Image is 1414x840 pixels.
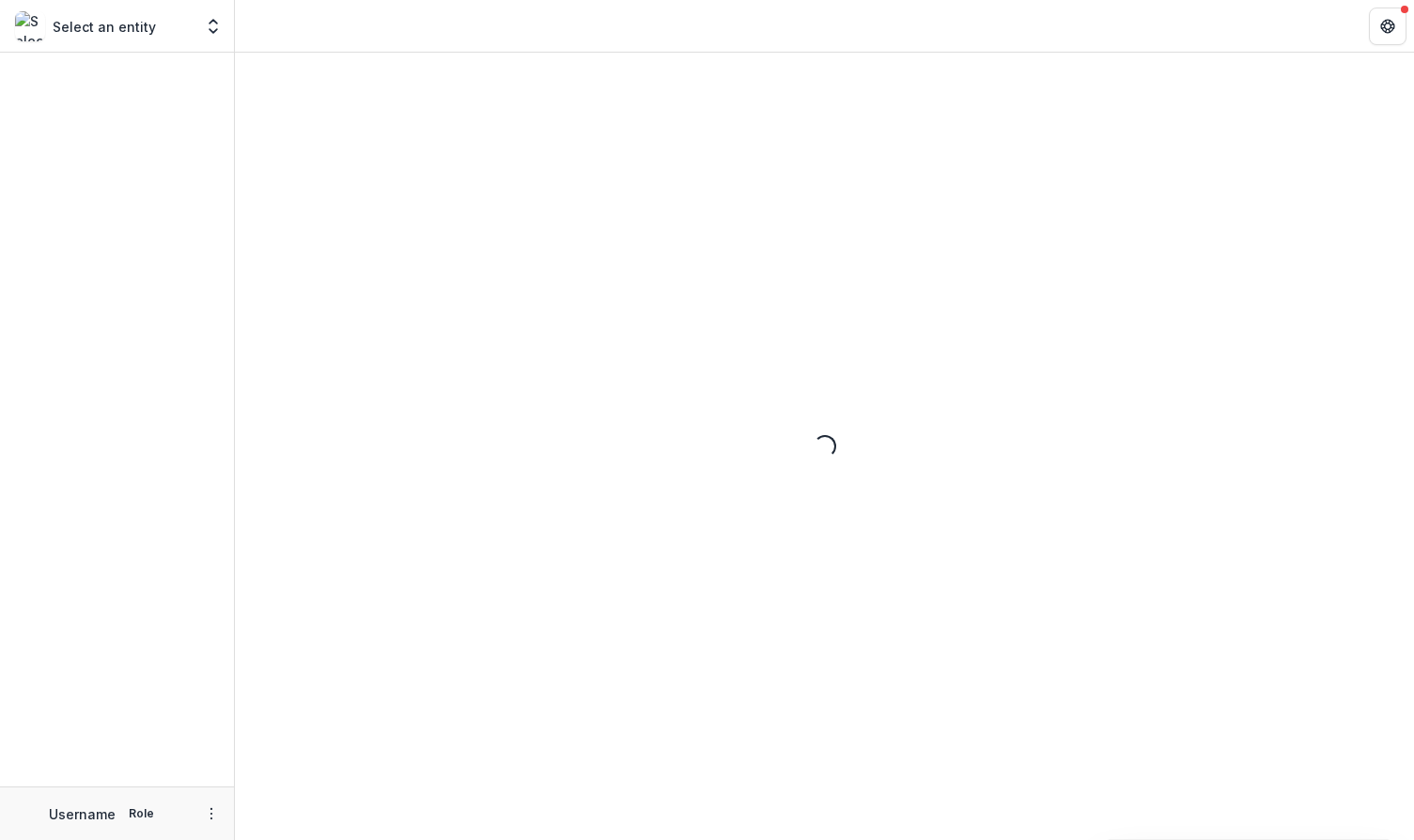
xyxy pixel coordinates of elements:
[200,802,223,825] button: More
[49,804,116,824] p: Username
[123,805,160,822] p: Role
[1369,8,1406,45] button: Get Help
[200,8,226,45] button: Open entity switcher
[53,17,156,37] p: Select an entity
[15,11,45,41] img: Select an entity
